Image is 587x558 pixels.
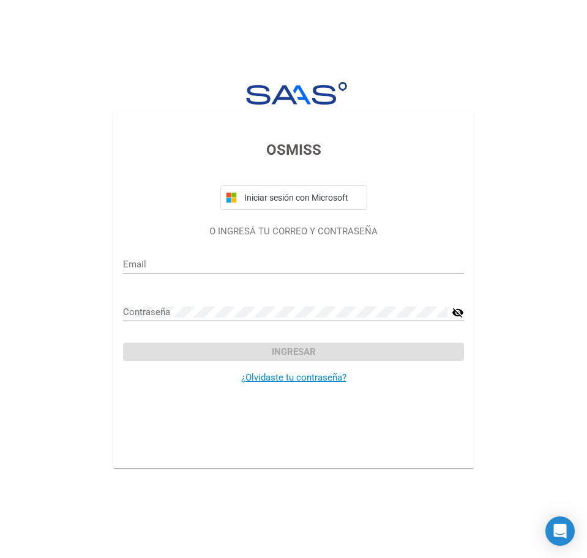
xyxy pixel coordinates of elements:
[123,225,464,239] p: O INGRESÁ TU CORREO Y CONTRASEÑA
[241,372,346,383] a: ¿Olvidaste tu contraseña?
[123,343,464,361] button: Ingresar
[545,516,575,546] div: Open Intercom Messenger
[272,346,316,357] span: Ingresar
[220,185,367,210] button: Iniciar sesión con Microsoft
[242,193,362,203] span: Iniciar sesión con Microsoft
[452,305,464,320] mat-icon: visibility_off
[123,139,464,161] h3: OSMISS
